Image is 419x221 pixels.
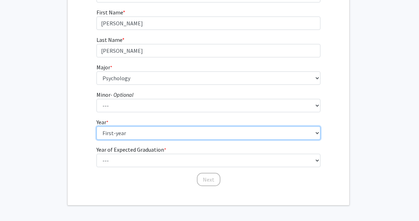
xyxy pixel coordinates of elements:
label: Year of Expected Graduation [96,145,166,154]
label: Minor [96,90,133,99]
span: First Name [96,9,123,16]
button: Next [197,173,220,186]
label: Year [96,118,108,126]
label: Major [96,63,112,71]
iframe: Chat [5,189,30,216]
i: - Optional [111,91,133,98]
span: Last Name [96,36,122,43]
